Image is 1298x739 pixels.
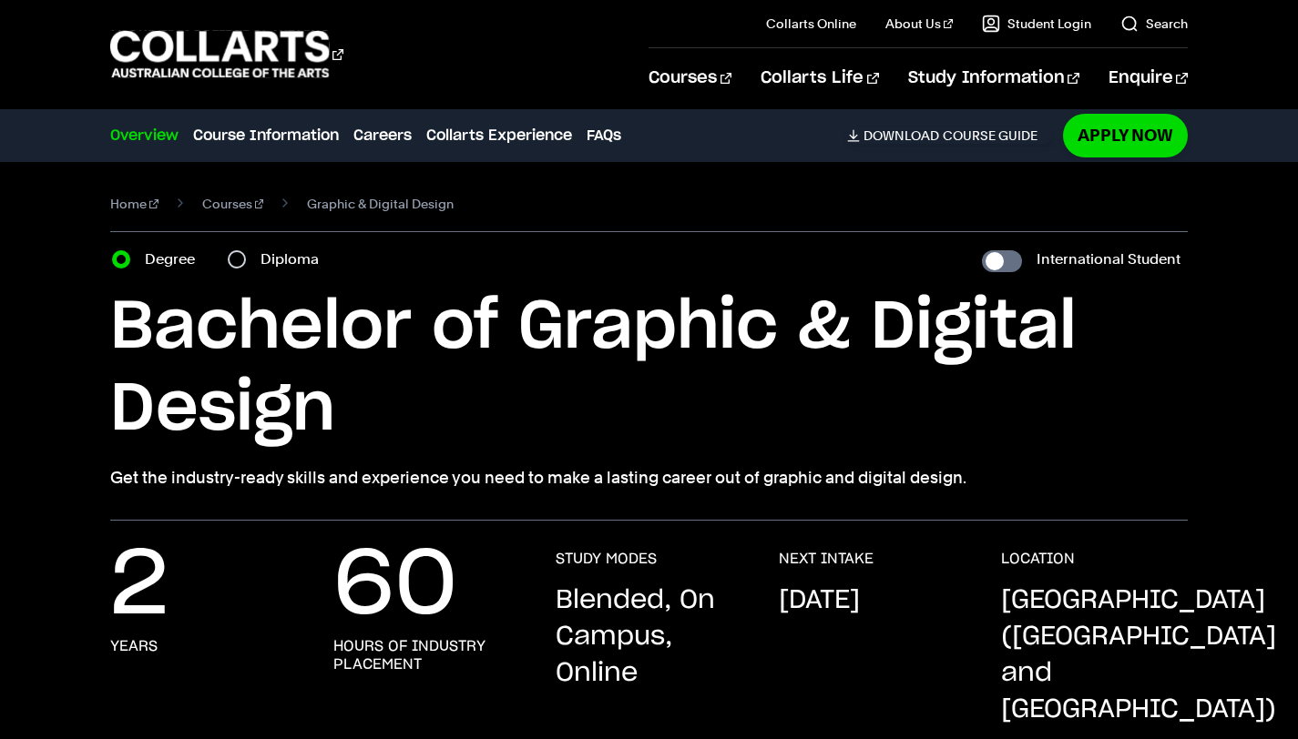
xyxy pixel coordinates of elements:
a: Courses [649,48,731,108]
h1: Bachelor of Graphic & Digital Design [110,287,1188,450]
h3: NEXT INTAKE [779,550,874,568]
a: Study Information [908,48,1079,108]
a: Collarts Online [766,15,856,33]
a: Collarts Life [761,48,878,108]
a: Collarts Experience [426,125,572,147]
p: 60 [333,550,457,623]
h3: years [110,637,158,655]
a: Course Information [193,125,339,147]
h3: hours of industry placement [333,637,520,673]
a: FAQs [587,125,621,147]
label: Diploma [261,247,330,272]
a: Courses [202,191,264,217]
a: Apply Now [1063,114,1188,157]
label: Degree [145,247,206,272]
span: Graphic & Digital Design [307,191,454,217]
p: 2 [110,550,169,623]
p: Get the industry-ready skills and experience you need to make a lasting career out of graphic and... [110,465,1188,491]
a: Careers [353,125,412,147]
a: Student Login [982,15,1091,33]
a: Enquire [1109,48,1188,108]
h3: LOCATION [1001,550,1075,568]
p: [GEOGRAPHIC_DATA] ([GEOGRAPHIC_DATA] and [GEOGRAPHIC_DATA]) [1001,582,1276,728]
p: [DATE] [779,582,860,619]
h3: STUDY MODES [556,550,657,568]
a: Search [1120,15,1188,33]
a: Overview [110,125,179,147]
span: Download [864,127,939,144]
label: International Student [1037,247,1180,272]
a: Home [110,191,158,217]
a: DownloadCourse Guide [847,127,1052,144]
a: About Us [885,15,953,33]
div: Go to homepage [110,28,343,80]
p: Blended, On Campus, Online [556,582,742,692]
